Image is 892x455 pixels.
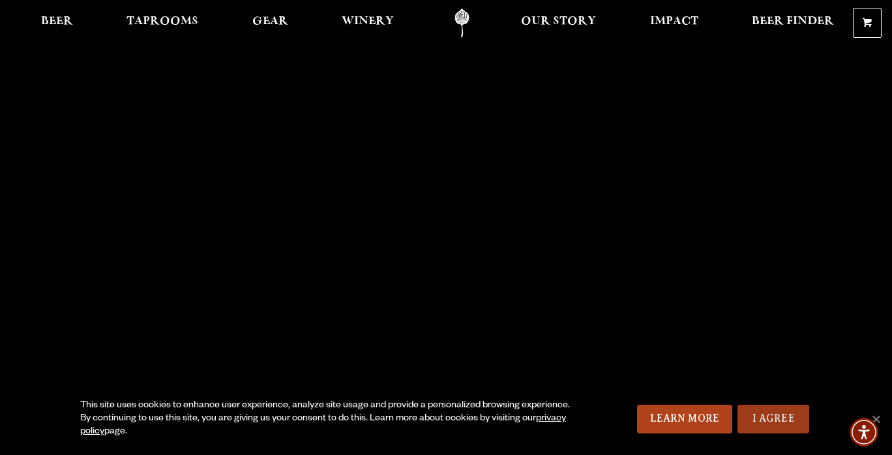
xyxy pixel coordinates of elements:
[342,16,394,27] span: Winery
[521,16,596,27] span: Our Story
[244,8,297,38] a: Gear
[642,8,707,38] a: Impact
[850,418,878,447] div: Accessibility Menu
[126,16,198,27] span: Taprooms
[743,8,842,38] a: Beer Finder
[118,8,207,38] a: Taprooms
[80,414,566,437] a: privacy policy
[252,16,288,27] span: Gear
[650,16,698,27] span: Impact
[41,16,73,27] span: Beer
[513,8,604,38] a: Our Story
[752,16,834,27] span: Beer Finder
[80,400,576,439] div: This site uses cookies to enhance user experience, analyze site usage and provide a personalized ...
[333,8,402,38] a: Winery
[637,405,733,433] a: Learn More
[737,405,809,433] a: I Agree
[33,8,82,38] a: Beer
[438,8,486,38] a: Odell Home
